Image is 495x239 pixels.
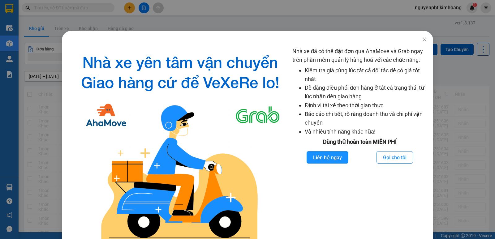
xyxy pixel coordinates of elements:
li: Định vị tài xế theo thời gian thực [305,101,427,110]
span: close [422,37,427,42]
li: Kiểm tra giá cùng lúc tất cả đối tác để có giá tốt nhất [305,66,427,84]
button: Liên hệ ngay [307,151,348,164]
li: Dễ dàng điều phối đơn hàng ở tất cả trạng thái từ lúc nhận đến giao hàng [305,83,427,101]
span: Liên hệ ngay [313,154,342,161]
li: Báo cáo chi tiết, rõ ràng doanh thu và chi phí vận chuyển [305,110,427,127]
button: Gọi cho tôi [377,151,413,164]
li: Và nhiều tính năng khác nữa! [305,127,427,136]
div: Dùng thử hoàn toàn MIỄN PHÍ [292,138,427,146]
button: Close [416,31,433,48]
span: Gọi cho tôi [383,154,407,161]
